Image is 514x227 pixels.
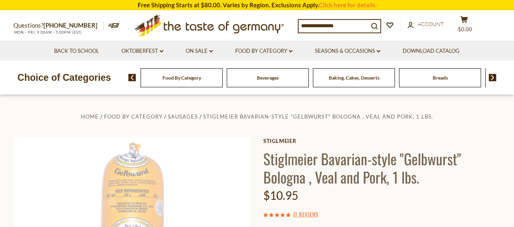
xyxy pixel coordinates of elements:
[54,47,99,56] a: Back to School
[263,188,298,202] span: $10.95
[81,113,99,120] a: Home
[128,74,136,81] img: previous arrow
[257,75,279,81] a: Beverages
[315,47,380,56] a: Seasons & Occasions
[319,1,377,9] a: Click here for details.
[329,75,380,81] a: Baking, Cakes, Desserts
[235,47,293,56] a: Food By Category
[43,22,98,29] a: [PHONE_NUMBER]
[458,26,472,32] span: $0.00
[104,113,163,120] a: Food By Category
[295,210,316,219] a: 1 Review
[168,113,198,120] a: Sausages
[408,20,444,29] a: Account
[203,113,433,120] a: Stiglmeier Bavarian-style "Gelbwurst" Bologna , Veal and Pork, 1 lbs.
[163,75,201,81] a: Food By Category
[489,74,497,81] img: next arrow
[121,47,163,56] a: Oktoberfest
[452,16,477,36] button: $0.00
[263,149,501,186] h1: Stiglmeier Bavarian-style "Gelbwurst" Bologna , Veal and Pork, 1 lbs.
[13,30,82,35] span: MON - FRI, 9:00AM - 5:00PM (EST)
[403,47,460,56] a: Download Catalog
[186,47,213,56] a: On Sale
[418,21,444,27] span: Account
[263,138,501,144] a: Stiglmeier
[293,210,318,218] span: ( )
[433,75,448,81] a: Breads
[13,20,104,31] p: Questions?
